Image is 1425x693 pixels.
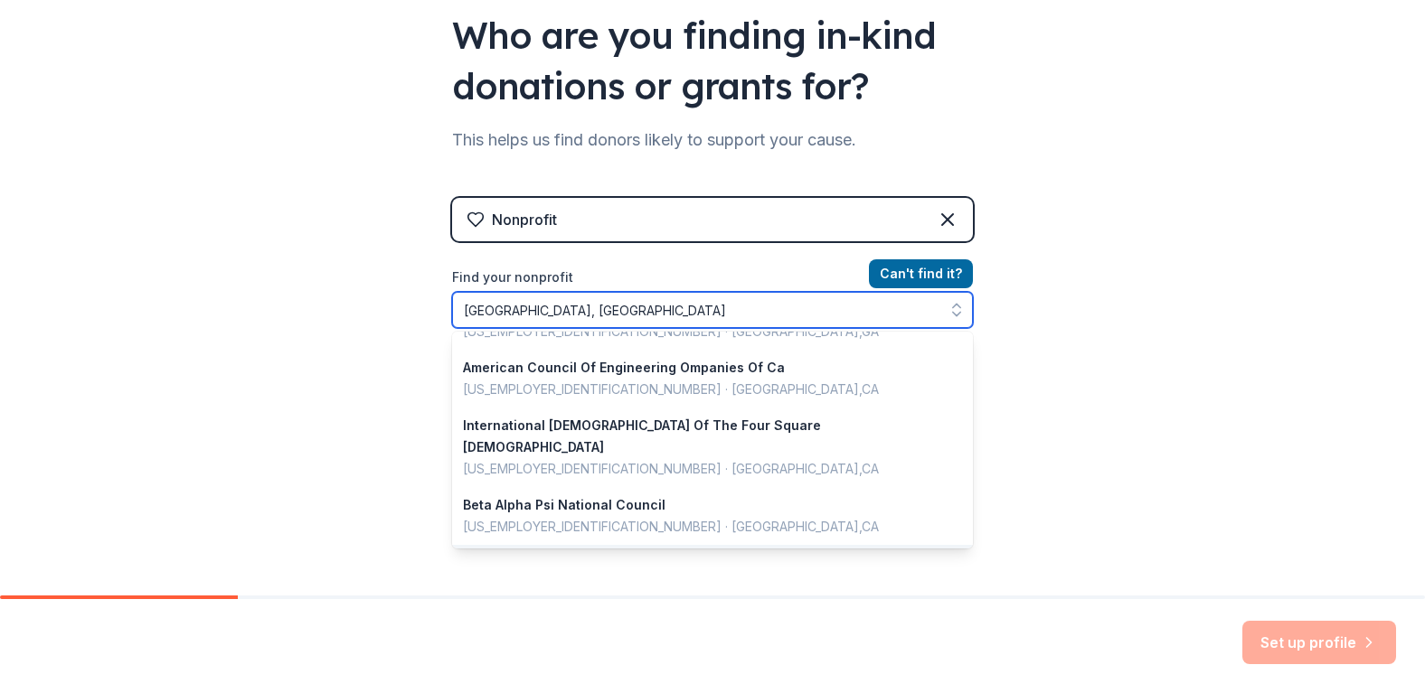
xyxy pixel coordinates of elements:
[463,516,940,538] div: [US_EMPLOYER_IDENTIFICATION_NUMBER] · [GEOGRAPHIC_DATA] , CA
[463,357,940,379] div: American Council Of Engineering Ompanies Of Ca
[452,545,973,588] div: Don't see yours? No problem, just click "Can't find it?" above
[463,379,940,400] div: [US_EMPLOYER_IDENTIFICATION_NUMBER] · [GEOGRAPHIC_DATA] , CA
[463,321,940,342] div: [US_EMPLOYER_IDENTIFICATION_NUMBER] · [GEOGRAPHIC_DATA] , GA
[463,494,940,516] div: Beta Alpha Psi National Council
[463,458,940,480] div: [US_EMPLOYER_IDENTIFICATION_NUMBER] · [GEOGRAPHIC_DATA] , CA
[452,292,973,328] input: Search by name, EIN, or city
[463,415,940,458] div: International [DEMOGRAPHIC_DATA] Of The Four Square [DEMOGRAPHIC_DATA]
